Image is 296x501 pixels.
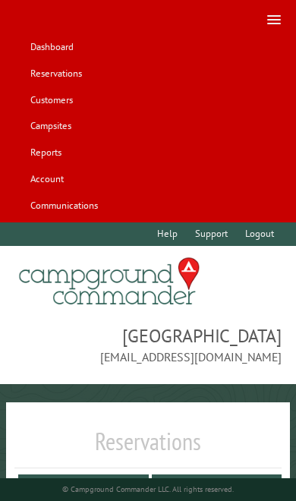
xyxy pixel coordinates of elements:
[23,62,89,86] a: Reservations
[14,427,281,468] h1: Reservations
[62,484,234,494] small: © Campground Commander LLC. All rights reserved.
[150,222,184,246] a: Help
[14,252,204,311] img: Campground Commander
[23,141,68,165] a: Reports
[23,36,80,59] a: Dashboard
[14,323,281,366] span: [GEOGRAPHIC_DATA] [EMAIL_ADDRESS][DOMAIN_NAME]
[23,194,105,217] a: Communications
[23,167,71,191] a: Account
[23,88,80,112] a: Customers
[23,115,78,138] a: Campsites
[187,222,235,246] a: Support
[238,222,281,246] a: Logout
